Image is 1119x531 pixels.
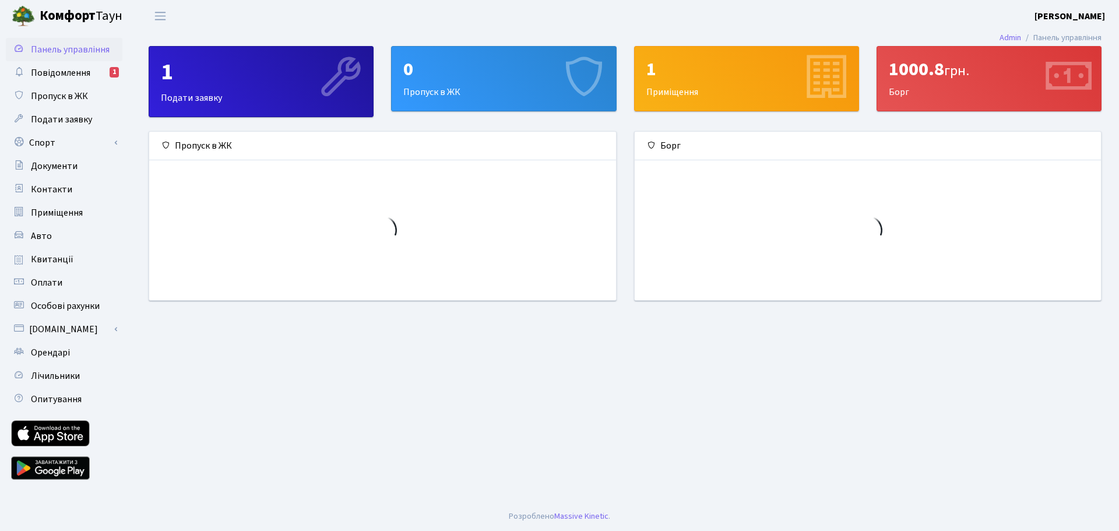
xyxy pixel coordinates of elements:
[6,61,122,85] a: Повідомлення1
[40,6,96,25] b: Комфорт
[6,154,122,178] a: Документи
[12,5,35,28] img: logo.png
[403,58,604,80] div: 0
[635,132,1102,160] div: Борг
[877,47,1101,111] div: Борг
[149,47,373,117] div: Подати заявку
[31,206,83,219] span: Приміщення
[1021,31,1102,44] li: Панель управління
[944,61,969,81] span: грн.
[6,248,122,271] a: Квитанції
[6,108,122,131] a: Подати заявку
[392,47,615,111] div: Пропуск в ЖК
[31,160,78,173] span: Документи
[509,510,610,523] div: Розроблено .
[6,131,122,154] a: Спорт
[6,178,122,201] a: Контакти
[31,230,52,242] span: Авто
[149,132,616,160] div: Пропуск в ЖК
[31,393,82,406] span: Опитування
[6,85,122,108] a: Пропуск в ЖК
[554,510,608,522] a: Massive Kinetic
[6,294,122,318] a: Особові рахунки
[634,46,859,111] a: 1Приміщення
[391,46,616,111] a: 0Пропуск в ЖК
[31,346,70,359] span: Орендарі
[1034,10,1105,23] b: [PERSON_NAME]
[6,201,122,224] a: Приміщення
[31,253,73,266] span: Квитанції
[31,90,88,103] span: Пропуск в ЖК
[31,66,90,79] span: Повідомлення
[146,6,175,26] button: Переключити навігацію
[31,276,62,289] span: Оплати
[40,6,122,26] span: Таун
[110,67,119,78] div: 1
[31,183,72,196] span: Контакти
[31,43,110,56] span: Панель управління
[6,364,122,388] a: Лічильники
[6,318,122,341] a: [DOMAIN_NAME]
[149,46,374,117] a: 1Подати заявку
[6,38,122,61] a: Панель управління
[1034,9,1105,23] a: [PERSON_NAME]
[1000,31,1021,44] a: Admin
[6,388,122,411] a: Опитування
[31,370,80,382] span: Лічильники
[982,26,1119,50] nav: breadcrumb
[31,300,100,312] span: Особові рахунки
[889,58,1089,80] div: 1000.8
[646,58,847,80] div: 1
[31,113,92,126] span: Подати заявку
[6,341,122,364] a: Орендарі
[635,47,858,111] div: Приміщення
[6,271,122,294] a: Оплати
[6,224,122,248] a: Авто
[161,58,361,86] div: 1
